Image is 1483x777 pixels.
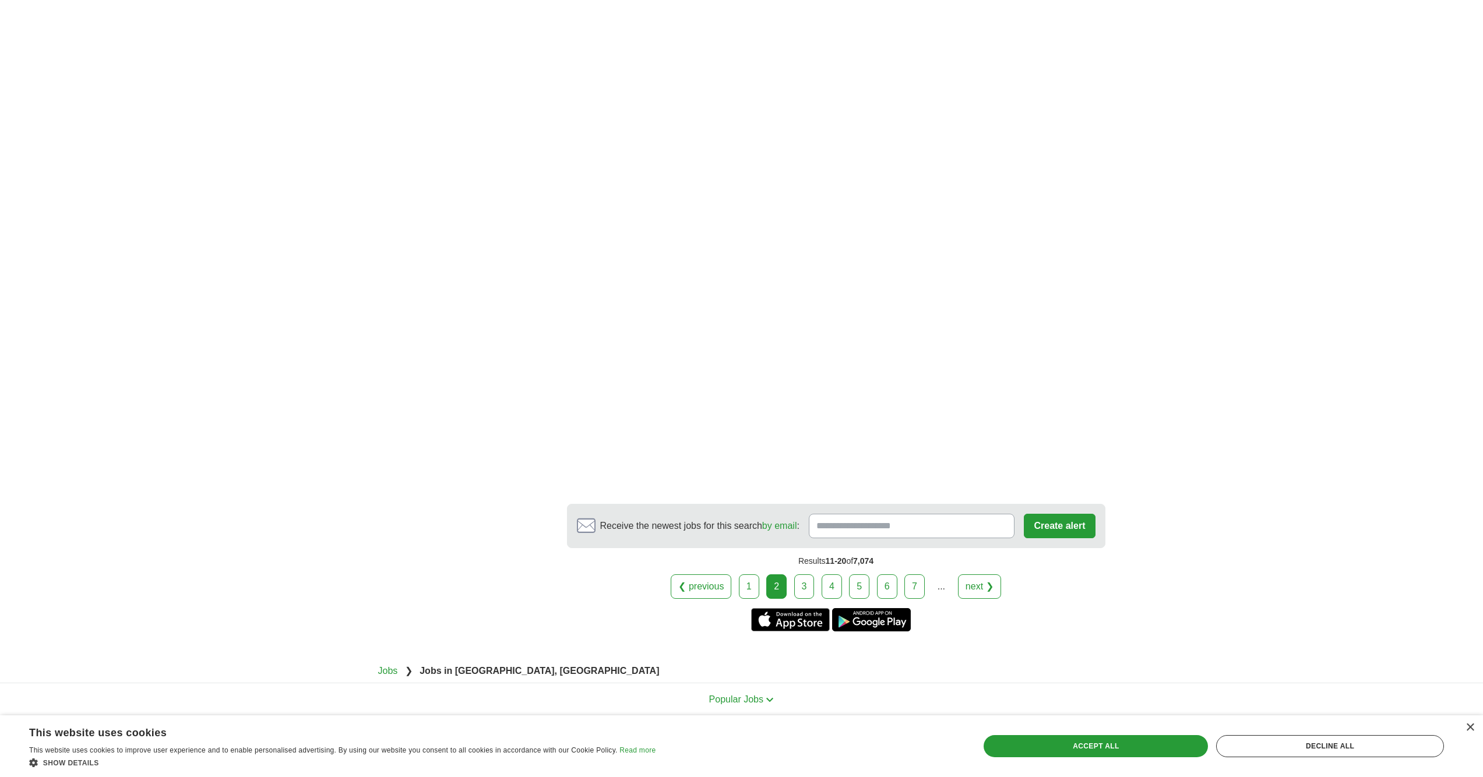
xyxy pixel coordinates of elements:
[1024,514,1095,538] button: Create alert
[762,521,797,531] a: by email
[671,574,731,599] a: ❮ previous
[832,608,911,631] a: Get the Android app
[1466,723,1474,732] div: Close
[984,735,1208,757] div: Accept all
[709,694,763,704] span: Popular Jobs
[877,574,897,599] a: 6
[378,666,398,676] a: Jobs
[1216,735,1444,757] div: Decline all
[567,548,1105,574] div: Results of
[43,759,99,767] span: Show details
[826,556,847,566] span: 11-20
[29,722,626,740] div: This website uses cookies
[420,666,659,676] strong: Jobs in [GEOGRAPHIC_DATA], [GEOGRAPHIC_DATA]
[849,574,869,599] a: 5
[766,697,774,702] img: toggle icon
[739,574,759,599] a: 1
[929,575,953,598] div: ...
[600,519,799,533] span: Receive the newest jobs for this search :
[853,556,873,566] span: 7,074
[29,746,618,754] span: This website uses cookies to improve user experience and to enable personalised advertising. By u...
[794,574,815,599] a: 3
[29,757,656,768] div: Show details
[405,666,413,676] span: ❯
[958,574,1001,599] a: next ❯
[766,574,787,599] div: 2
[904,574,925,599] a: 7
[619,746,656,754] a: Read more, opens a new window
[822,574,842,599] a: 4
[751,608,830,631] a: Get the iPhone app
